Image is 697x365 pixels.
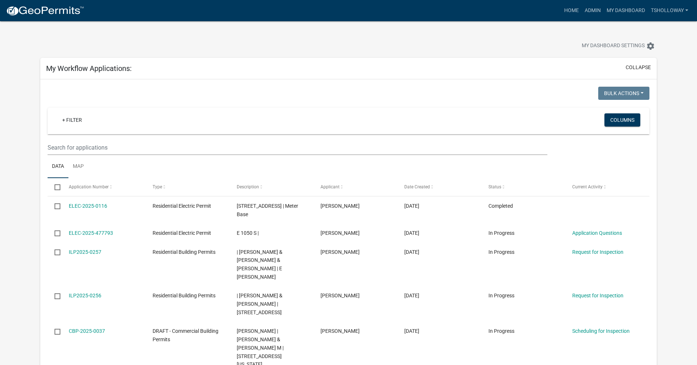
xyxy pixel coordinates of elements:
[572,230,622,236] a: Application Questions
[321,184,340,189] span: Applicant
[404,203,419,209] span: 09/23/2025
[56,113,88,127] a: + Filter
[604,113,640,127] button: Columns
[561,4,582,18] a: Home
[153,203,211,209] span: Residential Electric Permit
[488,249,514,255] span: In Progress
[321,249,360,255] span: Tammy Holloway
[488,203,513,209] span: Completed
[69,328,105,334] a: CBP-2025-0037
[237,249,282,280] span: | Garcia, Jesus B & Jessie Garcia & David Garcia | E BRADFORD PIKE
[62,178,146,196] datatable-header-cell: Application Number
[237,230,259,236] span: E 1050 S |
[572,249,623,255] a: Request for Inspection
[488,293,514,298] span: In Progress
[488,230,514,236] span: In Progress
[582,4,604,18] a: Admin
[604,4,648,18] a: My Dashboard
[153,249,216,255] span: Residential Building Permits
[572,293,623,298] a: Request for Inspection
[648,4,691,18] a: tsholloway
[69,293,101,298] a: ILP2025-0256
[237,184,259,189] span: Description
[153,184,162,189] span: Type
[488,328,514,334] span: In Progress
[153,328,218,342] span: DRAFT - Commercial Building Permits
[397,178,481,196] datatable-header-cell: Date Created
[321,293,360,298] span: Tammy Holloway
[68,155,88,178] a: Map
[582,42,645,50] span: My Dashboard Settings
[572,328,630,334] a: Scheduling for Inspection
[576,39,661,53] button: My Dashboard Settingssettings
[314,178,397,196] datatable-header-cell: Applicant
[572,184,603,189] span: Current Activity
[565,178,649,196] datatable-header-cell: Current Activity
[626,64,651,71] button: collapse
[146,178,229,196] datatable-header-cell: Type
[598,87,649,100] button: Bulk Actions
[69,203,107,209] a: ELEC-2025-0116
[646,42,655,50] i: settings
[404,293,419,298] span: 09/12/2025
[69,249,101,255] a: ILP2025-0257
[48,140,547,155] input: Search for applications
[48,178,61,196] datatable-header-cell: Select
[153,293,216,298] span: Residential Building Permits
[481,178,565,196] datatable-header-cell: Status
[404,230,419,236] span: 09/12/2025
[404,184,430,189] span: Date Created
[229,178,313,196] datatable-header-cell: Description
[237,293,282,315] span: | SHEVEILY, DOUGLAS & CHRISTIE | 115 W 6TH ST
[404,249,419,255] span: 09/12/2025
[321,230,360,236] span: Tammy Holloway
[404,328,419,334] span: 09/12/2025
[48,155,68,178] a: Data
[153,230,211,236] span: Residential Electric Permit
[46,64,132,73] h5: My Workflow Applications:
[321,203,360,209] span: Tammy Holloway
[237,203,298,217] span: 1312 S MAIN ST | Meter Base
[69,230,113,236] a: ELEC-2025-477793
[321,328,360,334] span: Tammy Holloway
[69,184,109,189] span: Application Number
[488,184,501,189] span: Status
